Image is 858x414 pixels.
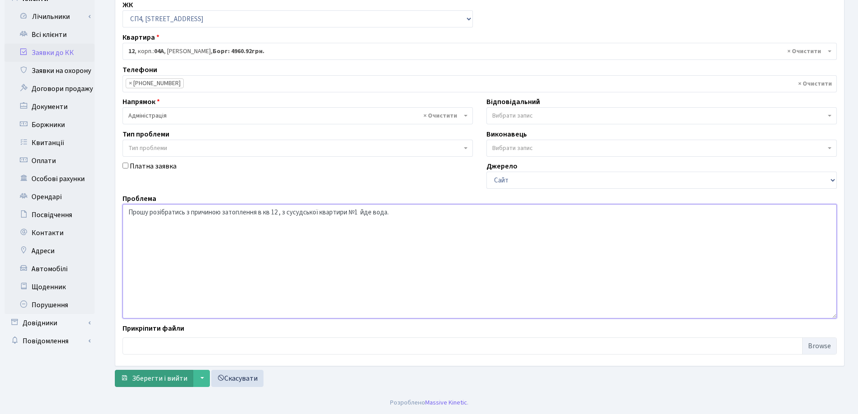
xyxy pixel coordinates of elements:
[5,314,95,332] a: Довідники
[123,323,184,334] label: Прикріпити файли
[486,96,540,107] label: Відповідальний
[486,129,527,140] label: Виконавець
[5,26,95,44] a: Всі клієнти
[123,193,156,204] label: Проблема
[5,332,95,350] a: Повідомлення
[5,80,95,98] a: Договори продажу
[5,278,95,296] a: Щоденник
[5,98,95,116] a: Документи
[213,47,264,56] b: Борг: 4960.92грн.
[128,47,135,56] b: 12
[492,111,533,120] span: Вибрати запис
[423,111,457,120] span: Видалити всі елементи
[492,144,533,153] span: Вибрати запис
[787,47,821,56] span: Видалити всі елементи
[128,47,826,56] span: <b>12</b>, корп.: <b>04А</b>, Груздєва Жанна Олексіївна, <b>Борг: 4960.92грн.</b>
[5,170,95,188] a: Особові рахунки
[129,79,132,88] span: ×
[126,78,184,88] li: +380500312696
[10,8,95,26] a: Лічильники
[5,134,95,152] a: Квитанції
[486,161,518,172] label: Джерело
[123,32,159,43] label: Квартира
[123,129,169,140] label: Тип проблеми
[115,370,193,387] button: Зберегти і вийти
[123,107,473,124] span: Адміністрація
[5,116,95,134] a: Боржники
[5,152,95,170] a: Оплати
[211,370,263,387] a: Скасувати
[128,111,462,120] span: Адміністрація
[798,79,832,88] span: Видалити всі елементи
[130,161,177,172] label: Платна заявка
[390,398,468,408] div: Розроблено .
[132,373,187,383] span: Зберегти і вийти
[5,260,95,278] a: Автомобілі
[123,64,157,75] label: Телефони
[5,188,95,206] a: Орендарі
[128,144,167,153] span: Тип проблеми
[425,398,467,407] a: Massive Kinetic
[5,296,95,314] a: Порушення
[123,43,837,60] span: <b>12</b>, корп.: <b>04А</b>, Груздєва Жанна Олексіївна, <b>Борг: 4960.92грн.</b>
[123,96,160,107] label: Напрямок
[5,242,95,260] a: Адреси
[5,224,95,242] a: Контакти
[154,47,164,56] b: 04А
[5,44,95,62] a: Заявки до КК
[5,206,95,224] a: Посвідчення
[5,62,95,80] a: Заявки на охорону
